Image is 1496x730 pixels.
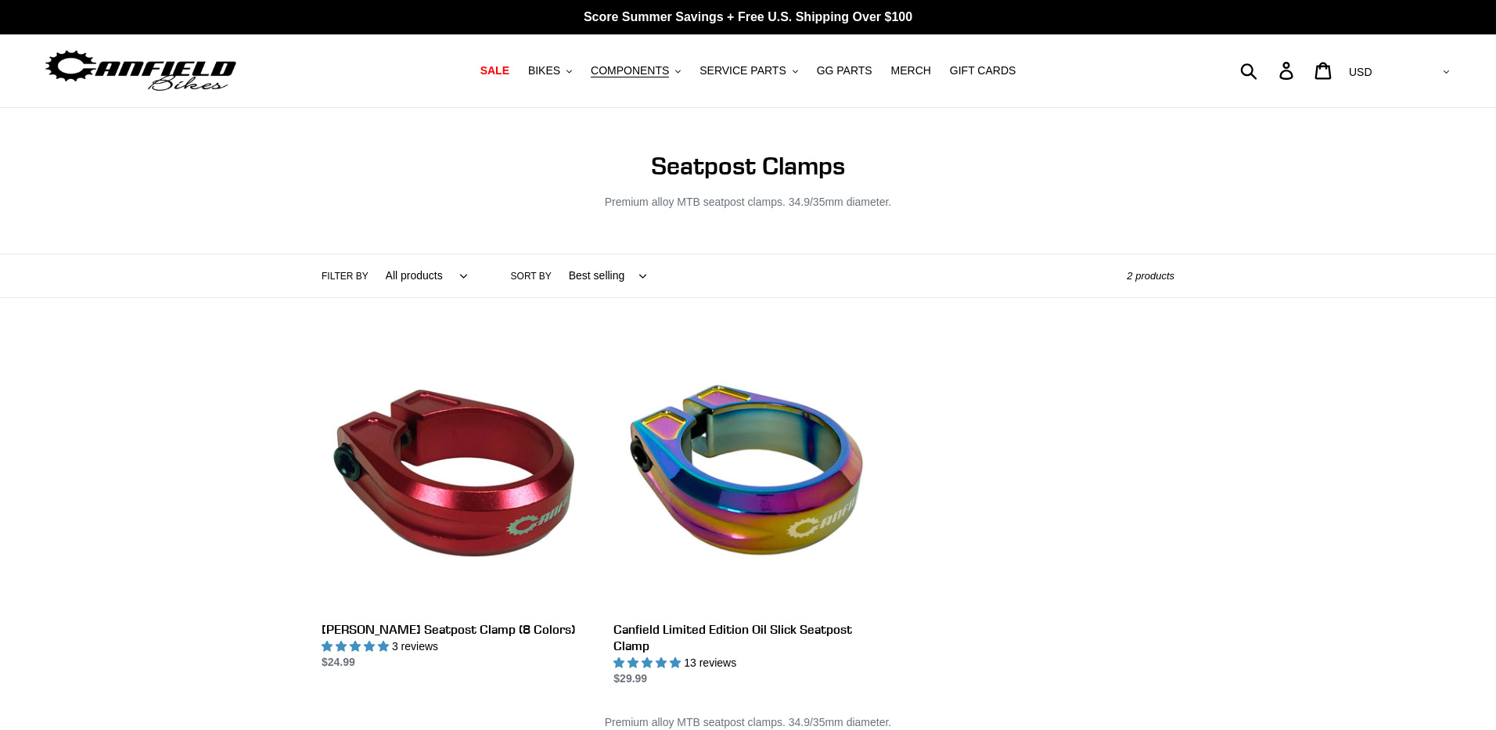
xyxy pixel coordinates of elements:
[511,269,552,283] label: Sort by
[473,60,517,81] a: SALE
[1127,270,1174,282] span: 2 products
[591,64,669,77] span: COMPONENTS
[480,64,509,77] span: SALE
[528,64,560,77] span: BIKES
[520,60,580,81] button: BIKES
[692,60,805,81] button: SERVICE PARTS
[583,60,689,81] button: COMPONENTS
[322,269,369,283] label: Filter by
[1249,53,1289,88] input: Search
[883,60,939,81] a: MERCH
[651,150,845,181] span: Seatpost Clamps
[942,60,1024,81] a: GIFT CARDS
[43,46,239,95] img: Canfield Bikes
[809,60,880,81] a: GG PARTS
[950,64,1016,77] span: GIFT CARDS
[817,64,872,77] span: GG PARTS
[891,64,931,77] span: MERCH
[699,64,786,77] span: SERVICE PARTS
[322,194,1174,210] p: Premium alloy MTB seatpost clamps. 34.9/35mm diameter.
